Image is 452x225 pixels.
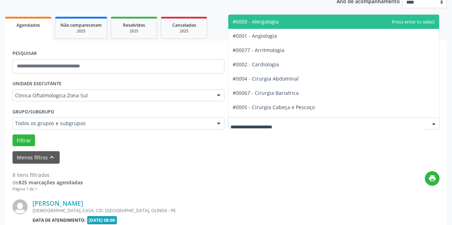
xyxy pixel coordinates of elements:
[48,153,56,161] i: keyboard_arrow_up
[233,18,279,25] span: #0000 - Alergologia
[60,29,102,34] div: 2025
[13,78,61,90] label: UNIDADE EXECUTANTE
[15,92,210,99] span: Clinica Oftalmologica Zona Sul
[13,151,60,164] button: Menos filtroskeyboard_arrow_up
[13,106,54,117] label: Grupo/Subgrupo
[13,179,83,186] div: de
[33,199,83,207] a: [PERSON_NAME]
[33,217,86,223] b: Data de atendimento:
[13,48,37,59] label: PESQUISAR
[233,32,277,39] span: #0001 - Angiologia
[233,104,315,111] span: #0005 - Cirurgia Cabeça e Pescoço
[13,199,28,214] img: img
[13,186,83,192] div: Página 1 de 1
[33,208,332,214] div: [DEMOGRAPHIC_DATA], CASA, CID. [GEOGRAPHIC_DATA], OLINDA - PE
[60,22,102,28] span: Não compareceram
[13,134,35,147] button: Filtrar
[166,29,202,34] div: 2025
[233,90,299,96] span: #00067 - Cirurgia Bariatrica
[233,75,299,82] span: #0004 - Cirurgia Abdominal
[16,22,40,28] span: Agendados
[13,171,83,179] div: 8 itens filtrados
[123,22,145,28] span: Resolvidos
[15,120,210,127] span: Todos os grupos e subgrupos
[428,174,436,182] i: print
[87,216,117,224] span: [DATE] 08:00
[233,61,279,68] span: #0002 - Cardiologia
[116,29,152,34] div: 2025
[233,47,284,53] span: #00077 - Arritmologia
[19,179,83,186] strong: 825 marcações agendadas
[172,22,196,28] span: Cancelados
[425,171,439,186] button: print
